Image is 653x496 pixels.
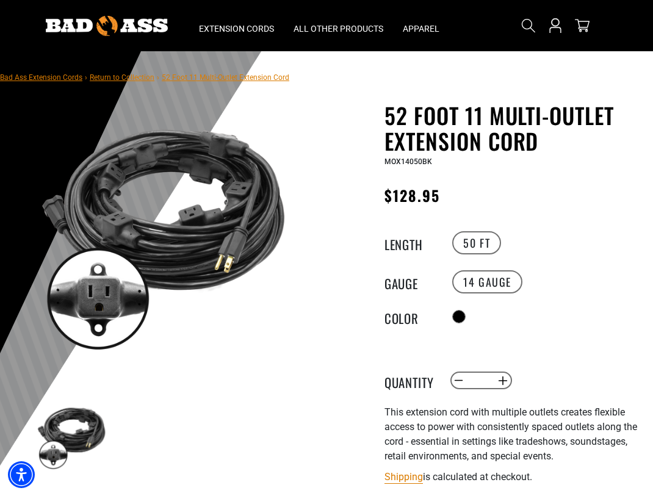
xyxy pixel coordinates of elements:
[90,73,154,82] a: Return to Collection
[384,469,644,485] div: is calculated at checkout.
[85,73,87,82] span: ›
[384,274,446,290] legend: Gauge
[199,23,274,34] span: Extension Cords
[384,309,446,325] legend: Color
[572,18,592,33] a: cart
[452,270,522,293] label: 14 Gauge
[384,157,432,166] span: MOX14050BK
[162,73,289,82] span: 52 Foot 11 Multi-Outlet Extension Cord
[384,102,644,154] h1: 52 Foot 11 Multi-Outlet Extension Cord
[157,73,159,82] span: ›
[294,23,383,34] span: All Other Products
[384,235,446,251] legend: Length
[46,16,168,36] img: Bad Ass Extension Cords
[36,401,107,472] img: black
[384,184,441,206] span: $128.95
[519,16,538,35] summary: Search
[403,23,439,34] span: Apparel
[384,373,446,389] label: Quantity
[36,105,290,359] img: black
[384,471,423,483] a: Shipping
[384,406,637,462] span: This extension cord with multiple outlets creates flexible access to power with consistently spac...
[8,461,35,488] div: Accessibility Menu
[452,231,501,254] label: 50 FT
